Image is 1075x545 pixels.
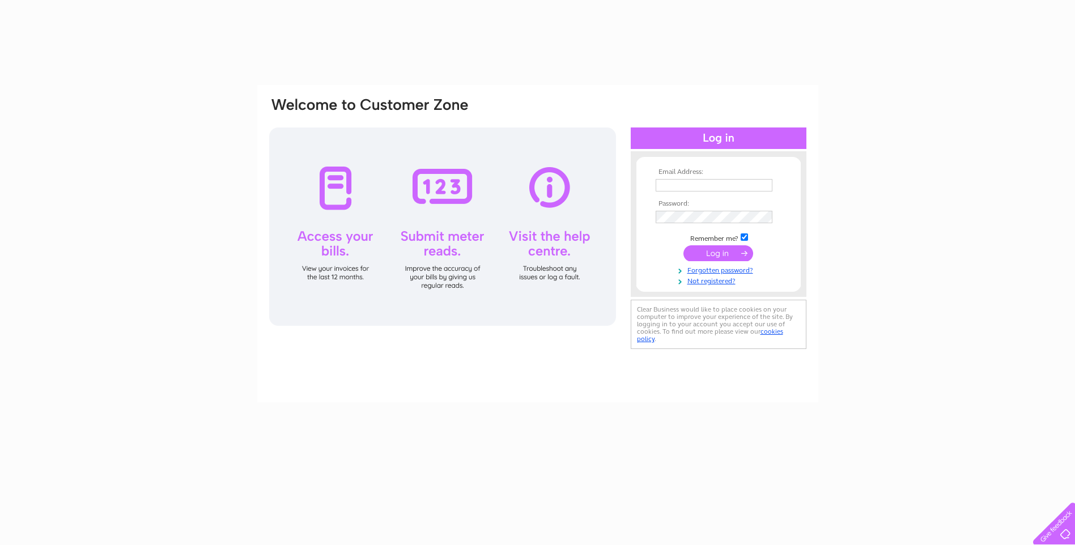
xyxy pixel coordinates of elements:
[656,264,784,275] a: Forgotten password?
[653,168,784,176] th: Email Address:
[637,327,783,343] a: cookies policy
[683,245,753,261] input: Submit
[653,232,784,243] td: Remember me?
[759,212,768,222] img: npw-badge-icon-locked.svg
[759,181,768,190] img: npw-badge-icon-locked.svg
[653,200,784,208] th: Password:
[656,275,784,286] a: Not registered?
[631,300,806,349] div: Clear Business would like to place cookies on your computer to improve your experience of the sit...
